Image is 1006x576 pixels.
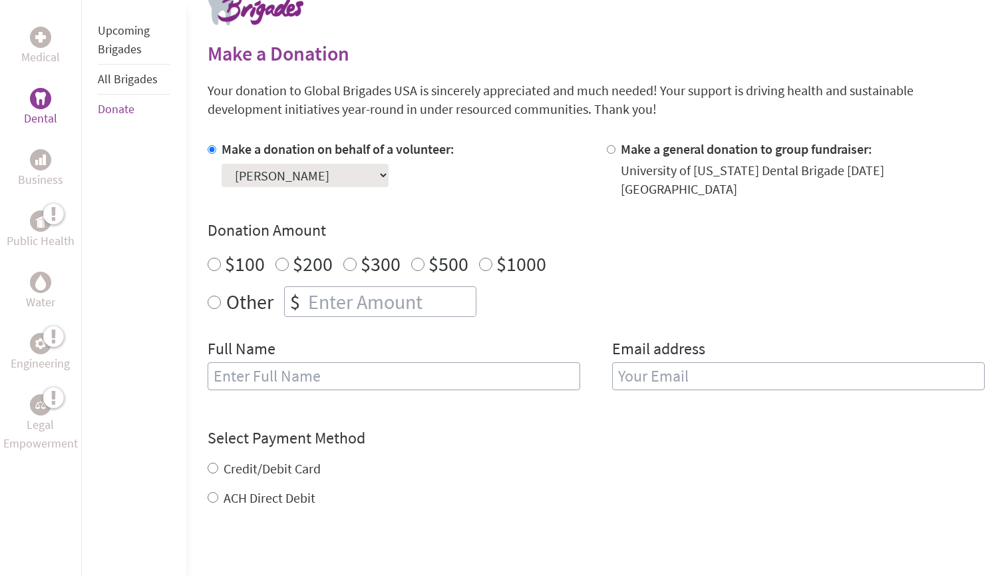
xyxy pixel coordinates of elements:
[30,333,51,354] div: Engineering
[30,27,51,48] div: Medical
[30,149,51,170] div: Business
[24,88,57,128] a: DentalDental
[428,251,468,276] label: $500
[21,48,60,67] p: Medical
[30,394,51,416] div: Legal Empowerment
[98,16,170,65] li: Upcoming Brigades
[35,401,46,409] img: Legal Empowerment
[35,338,46,349] img: Engineering
[11,354,70,373] p: Engineering
[208,428,985,449] h4: Select Payment Method
[35,32,46,43] img: Medical
[30,272,51,293] div: Water
[98,101,134,117] a: Donate
[30,88,51,109] div: Dental
[3,416,79,453] p: Legal Empowerment
[208,338,275,362] label: Full Name
[496,251,546,276] label: $1000
[98,95,170,124] li: Donate
[26,272,55,312] a: WaterWater
[7,210,75,250] a: Public HealthPublic Health
[7,232,75,250] p: Public Health
[35,214,46,228] img: Public Health
[224,460,321,477] label: Credit/Debit Card
[612,362,985,390] input: Your Email
[361,251,401,276] label: $300
[285,287,305,316] div: $
[208,81,985,119] p: Your donation to Global Brigades USA is sincerely appreciated and much needed! Your support is dr...
[208,41,985,65] h2: Make a Donation
[24,109,57,128] p: Dental
[612,338,705,362] label: Email address
[18,170,63,189] p: Business
[621,161,985,198] div: University of [US_STATE] Dental Brigade [DATE] [GEOGRAPHIC_DATA]
[3,394,79,453] a: Legal EmpowermentLegal Empowerment
[208,220,985,241] h4: Donation Amount
[98,65,170,95] li: All Brigades
[18,149,63,189] a: BusinessBusiness
[35,154,46,165] img: Business
[35,274,46,290] img: Water
[621,141,872,157] label: Make a general donation to group fundraiser:
[224,489,315,506] label: ACH Direct Debit
[30,210,51,232] div: Public Health
[11,333,70,373] a: EngineeringEngineering
[21,27,60,67] a: MedicalMedical
[225,251,265,276] label: $100
[305,287,476,316] input: Enter Amount
[35,92,46,105] img: Dental
[222,141,454,157] label: Make a donation on behalf of a volunteer:
[26,293,55,312] p: Water
[98,23,150,57] a: Upcoming Brigades
[208,362,580,390] input: Enter Full Name
[293,251,333,276] label: $200
[226,286,273,317] label: Other
[98,71,158,87] a: All Brigades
